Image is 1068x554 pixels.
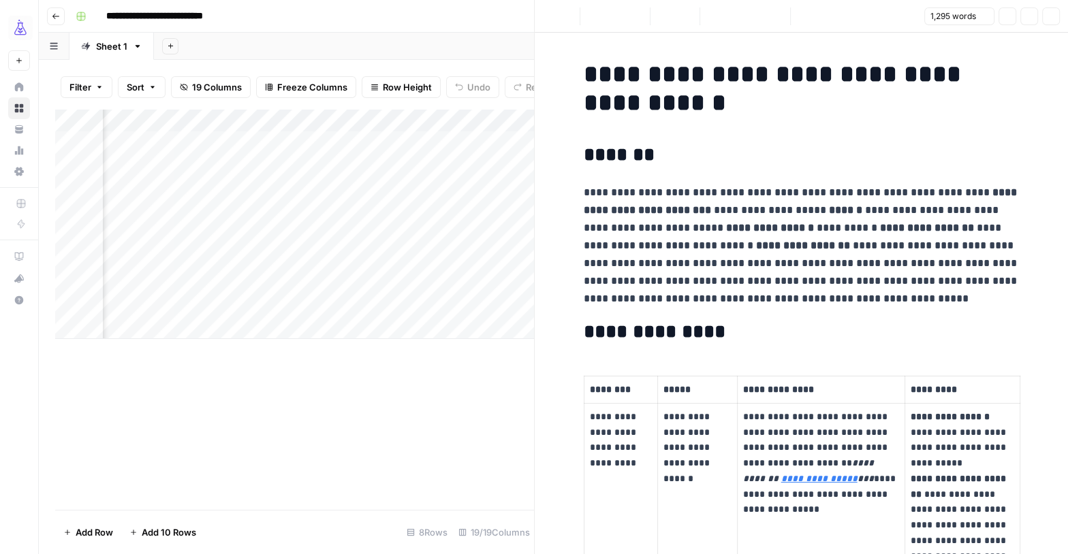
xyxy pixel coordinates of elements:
a: Sheet 1 [69,33,154,60]
button: Add Row [55,521,121,543]
div: Sheet 1 [96,39,127,53]
button: What's new? [8,267,30,289]
a: AirOps Academy [8,246,30,267]
span: Row Height [383,80,432,94]
span: Undo [467,80,490,94]
div: 19/19 Columns [453,521,535,543]
a: Usage [8,140,30,161]
button: 19 Columns [171,76,251,98]
a: Browse [8,97,30,119]
button: Workspace: AirOps Growth [8,11,30,45]
span: Sort [127,80,144,94]
button: Add 10 Rows [121,521,204,543]
button: Redo [505,76,556,98]
span: 19 Columns [192,80,242,94]
button: Filter [61,76,112,98]
span: Add 10 Rows [142,525,196,539]
span: 1,295 words [930,10,976,22]
span: Redo [526,80,548,94]
div: What's new? [9,268,29,289]
button: Row Height [362,76,441,98]
a: Home [8,76,30,98]
span: Filter [69,80,91,94]
button: Sort [118,76,166,98]
div: 8 Rows [401,521,453,543]
button: Freeze Columns [256,76,356,98]
button: Undo [446,76,499,98]
span: Add Row [76,525,113,539]
span: Freeze Columns [277,80,347,94]
a: Settings [8,161,30,182]
a: Your Data [8,118,30,140]
img: AirOps Growth Logo [8,16,33,40]
button: 1,295 words [924,7,994,25]
button: Help + Support [8,289,30,311]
